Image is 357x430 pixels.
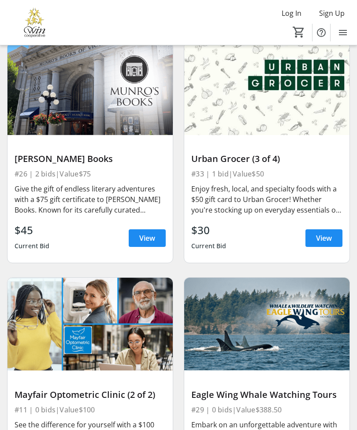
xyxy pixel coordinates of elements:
[184,278,350,371] img: Eagle Wing Whale Watching Tours
[5,6,64,39] img: Victoria Women In Need Community Cooperative's Logo
[7,42,173,135] img: Munro's Books
[15,154,166,164] div: [PERSON_NAME] Books
[191,184,342,215] div: Enjoy fresh, local, and specialty foods with a $50 gift card to Urban Grocer! Whether you're stoc...
[7,278,173,371] img: Mayfair Optometric Clinic (2 of 2)
[312,6,352,20] button: Sign Up
[316,233,332,243] span: View
[15,168,166,180] div: #26 | 2 bids | Value $75
[191,168,342,180] div: #33 | 1 bid | Value $50
[15,222,50,238] div: $45
[15,184,166,215] div: Give the gift of endless literary adventures with a $75 gift certificate to [PERSON_NAME] Books. ...
[282,8,301,18] span: Log In
[319,8,345,18] span: Sign Up
[191,154,342,164] div: Urban Grocer (3 of 4)
[129,229,166,247] a: View
[191,238,227,254] div: Current Bid
[305,229,342,247] a: View
[191,222,227,238] div: $30
[312,24,330,41] button: Help
[15,238,50,254] div: Current Bid
[275,6,309,20] button: Log In
[191,404,342,416] div: #29 | 0 bids | Value $388.50
[291,24,307,40] button: Cart
[15,404,166,416] div: #11 | 0 bids | Value $100
[15,390,166,400] div: Mayfair Optometric Clinic (2 of 2)
[191,390,342,400] div: Eagle Wing Whale Watching Tours
[139,233,155,243] span: View
[184,42,350,135] img: Urban Grocer (3 of 4)
[334,24,352,41] button: Menu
